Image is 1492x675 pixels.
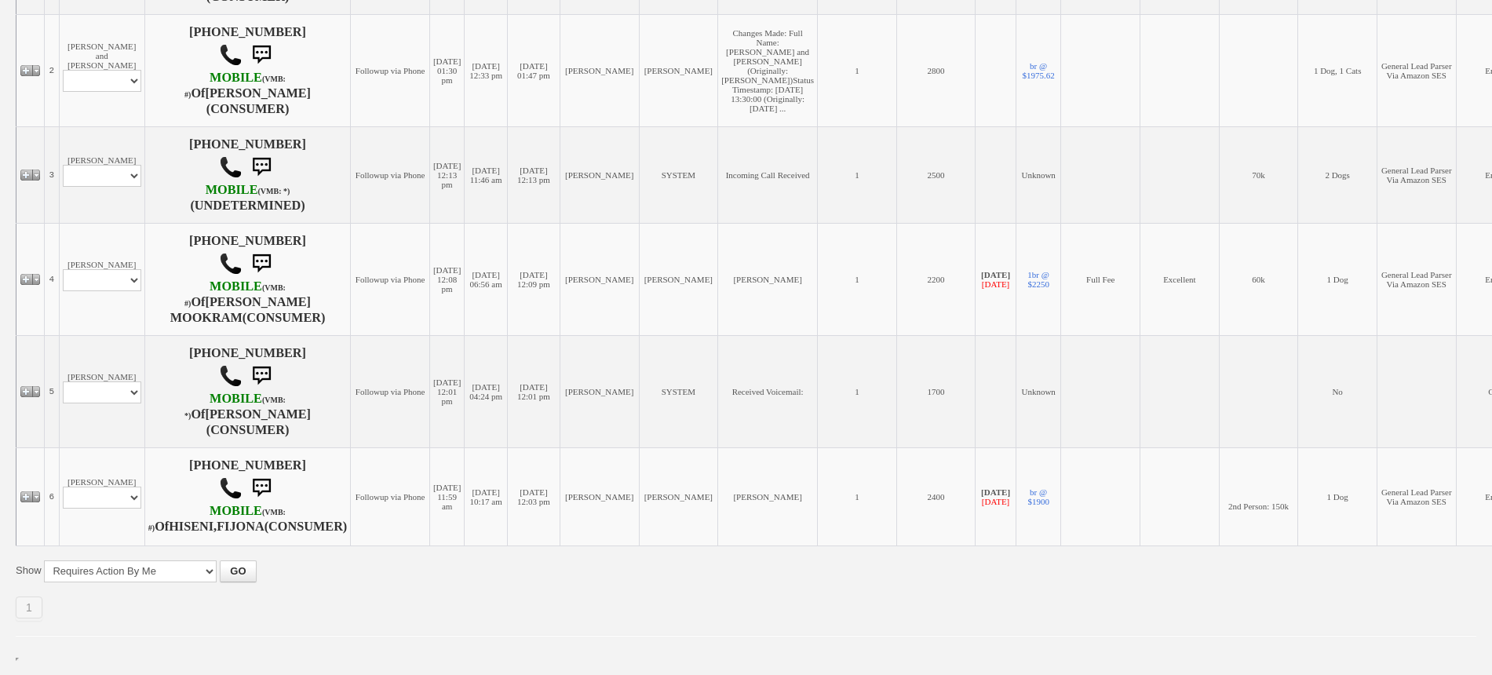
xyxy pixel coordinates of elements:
[507,126,560,223] td: [DATE] 12:13 pm
[1016,126,1061,223] td: Unknown
[1027,487,1049,506] a: br @ $1900
[465,14,508,126] td: [DATE] 12:33 pm
[246,472,277,504] img: sms.png
[981,270,1010,279] b: [DATE]
[1219,126,1298,223] td: 70k
[351,14,430,126] td: Followup via Phone
[246,151,277,183] img: sms.png
[982,279,1009,289] font: [DATE]
[1298,126,1377,223] td: 2 Dogs
[1377,447,1456,545] td: General Lead Parser Via Amazon SES
[1377,14,1456,126] td: General Lead Parser Via Amazon SES
[560,126,639,223] td: [PERSON_NAME]
[1298,447,1377,545] td: 1 Dog
[465,126,508,223] td: [DATE] 11:46 am
[429,14,464,126] td: [DATE] 01:30 pm
[429,126,464,223] td: [DATE] 12:13 pm
[246,360,277,392] img: sms.png
[429,447,464,545] td: [DATE] 11:59 am
[184,392,286,421] b: Verizon Wireless
[219,364,243,388] img: call.png
[1016,335,1061,447] td: Unknown
[210,71,262,85] font: MOBILE
[465,223,508,335] td: [DATE] 06:56 am
[507,14,560,126] td: [DATE] 01:47 pm
[184,71,286,100] b: T-Mobile USA, Inc.
[1377,223,1456,335] td: General Lead Parser Via Amazon SES
[16,564,42,578] label: Show
[170,295,311,325] b: [PERSON_NAME] MOOKRAM
[560,14,639,126] td: [PERSON_NAME]
[507,447,560,545] td: [DATE] 12:03 pm
[1027,270,1049,289] a: 1br @ $2250
[1140,223,1220,335] td: Excellent
[59,447,144,545] td: [PERSON_NAME]
[639,447,718,545] td: [PERSON_NAME]
[205,407,311,421] b: [PERSON_NAME]
[148,458,347,535] h4: [PHONE_NUMBER] Of (CONSUMER)
[351,335,430,447] td: Followup via Phone
[639,335,718,447] td: SYSTEM
[818,223,897,335] td: 1
[206,183,290,197] b: Verizon Wireless
[465,447,508,545] td: [DATE] 10:17 am
[351,447,430,545] td: Followup via Phone
[818,447,897,545] td: 1
[148,25,347,116] h4: [PHONE_NUMBER] Of (CONSUMER)
[465,335,508,447] td: [DATE] 04:24 pm
[639,126,718,223] td: SYSTEM
[560,447,639,545] td: [PERSON_NAME]
[148,504,286,534] b: T-Mobile USA, Inc.
[59,335,144,447] td: [PERSON_NAME]
[718,335,818,447] td: Received Voicemail:
[560,335,639,447] td: [PERSON_NAME]
[45,447,60,545] td: 6
[718,14,818,126] td: Changes Made: Full Name: [PERSON_NAME] and [PERSON_NAME] (Originally: [PERSON_NAME])Status Timest...
[718,126,818,223] td: Incoming Call Received
[219,252,243,275] img: call.png
[1061,223,1140,335] td: Full Fee
[1298,14,1377,126] td: 1 Dog, 1 Cats
[1219,447,1298,545] td: 2nd Person: 150k
[219,476,243,500] img: call.png
[148,508,286,532] font: (VMB: #)
[184,283,286,308] font: (VMB: #)
[59,126,144,223] td: [PERSON_NAME]
[896,14,976,126] td: 2800
[351,126,430,223] td: Followup via Phone
[639,223,718,335] td: [PERSON_NAME]
[718,223,818,335] td: [PERSON_NAME]
[896,447,976,545] td: 2400
[351,223,430,335] td: Followup via Phone
[210,279,262,294] font: MOBILE
[45,14,60,126] td: 2
[982,497,1009,506] font: [DATE]
[560,223,639,335] td: [PERSON_NAME]
[639,14,718,126] td: [PERSON_NAME]
[59,14,144,126] td: [PERSON_NAME] and [PERSON_NAME]
[59,223,144,335] td: [PERSON_NAME]
[206,183,258,197] font: MOBILE
[818,335,897,447] td: 1
[246,39,277,71] img: sms.png
[210,504,262,518] font: MOBILE
[219,43,243,67] img: call.png
[429,335,464,447] td: [DATE] 12:01 pm
[148,234,347,325] h4: [PHONE_NUMBER] Of (CONSUMER)
[45,126,60,223] td: 3
[1023,61,1055,80] a: br @ $1975.62
[45,223,60,335] td: 4
[429,223,464,335] td: [DATE] 12:08 pm
[184,396,286,420] font: (VMB: *)
[718,447,818,545] td: [PERSON_NAME]
[148,346,347,437] h4: [PHONE_NUMBER] Of (CONSUMER)
[507,223,560,335] td: [DATE] 12:09 pm
[981,487,1010,497] b: [DATE]
[169,520,264,534] b: HISENI,FIJONA
[1298,223,1377,335] td: 1 Dog
[45,335,60,447] td: 5
[219,155,243,179] img: call.png
[896,223,976,335] td: 2200
[1377,126,1456,223] td: General Lead Parser Via Amazon SES
[210,392,262,406] font: MOBILE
